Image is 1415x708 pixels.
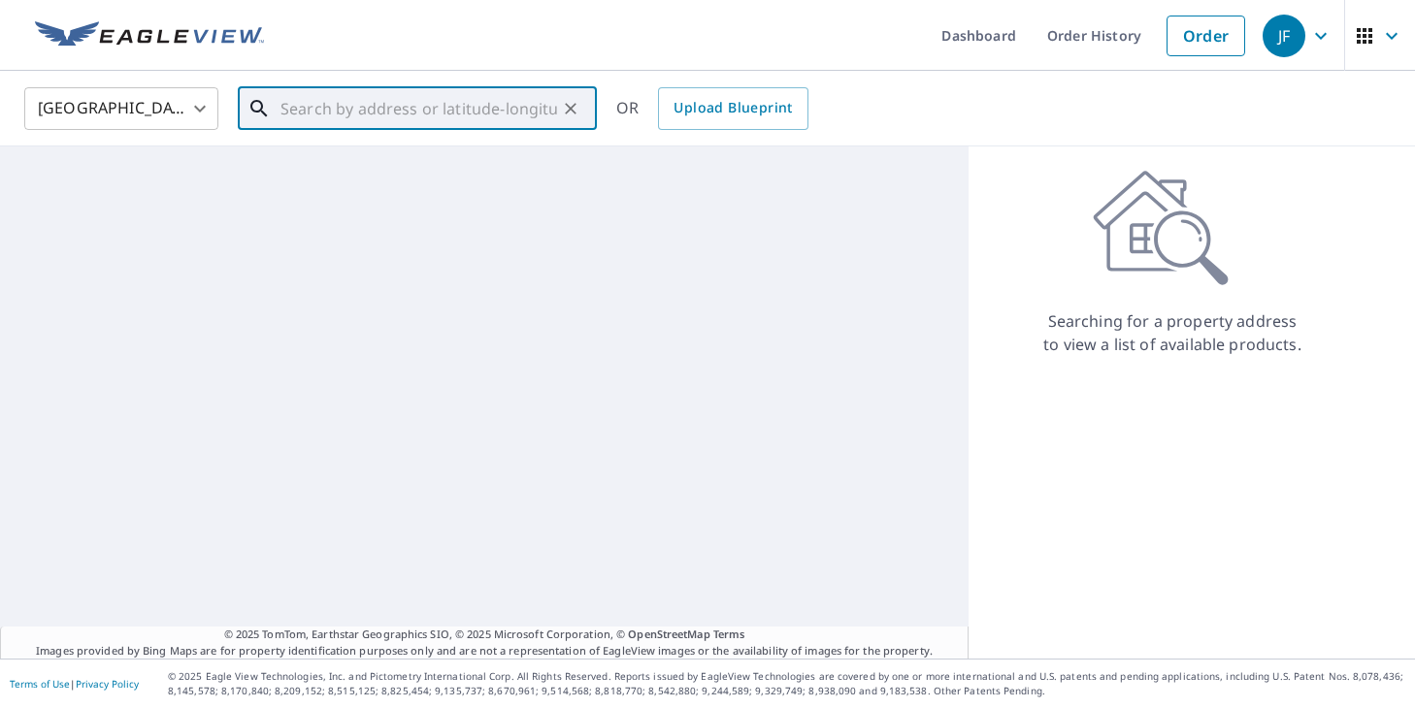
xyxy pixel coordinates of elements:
[10,678,139,690] p: |
[658,87,807,130] a: Upload Blueprint
[35,21,264,50] img: EV Logo
[280,81,557,136] input: Search by address or latitude-longitude
[1167,16,1245,56] a: Order
[616,87,808,130] div: OR
[557,95,584,122] button: Clear
[1263,15,1305,57] div: JF
[10,677,70,691] a: Terms of Use
[713,627,745,641] a: Terms
[674,96,792,120] span: Upload Blueprint
[628,627,709,641] a: OpenStreetMap
[1042,309,1302,356] p: Searching for a property address to view a list of available products.
[224,627,745,643] span: © 2025 TomTom, Earthstar Geographics SIO, © 2025 Microsoft Corporation, ©
[76,677,139,691] a: Privacy Policy
[24,81,218,136] div: [GEOGRAPHIC_DATA]
[168,669,1405,698] p: © 2025 Eagle View Technologies, Inc. and Pictometry International Corp. All Rights Reserved. Repo...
